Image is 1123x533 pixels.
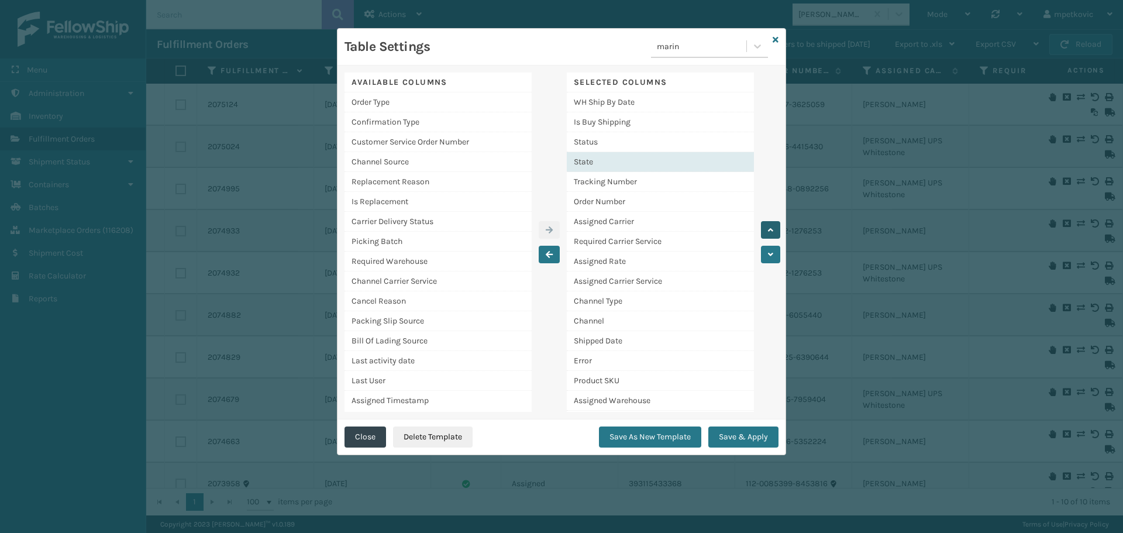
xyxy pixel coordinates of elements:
[567,271,754,291] div: Assigned Carrier Service
[345,112,532,132] div: Confirmation Type
[345,192,532,212] div: Is Replacement
[345,427,386,448] button: Close
[567,92,754,112] div: WH Ship By Date
[345,331,532,351] div: Bill Of Lading Source
[567,192,754,212] div: Order Number
[567,212,754,232] div: Assigned Carrier
[599,427,701,448] button: Save As New Template
[567,112,754,132] div: Is Buy Shipping
[345,92,532,112] div: Order Type
[345,38,430,56] h3: Table Settings
[567,351,754,371] div: Error
[567,73,754,92] div: Selected Columns
[345,172,532,192] div: Replacement Reason
[345,271,532,291] div: Channel Carrier Service
[567,371,754,391] div: Product SKU
[708,427,778,448] button: Save & Apply
[567,152,754,172] div: State
[567,331,754,351] div: Shipped Date
[345,371,532,391] div: Last User
[345,132,532,152] div: Customer Service Order Number
[567,232,754,252] div: Required Carrier Service
[345,311,532,331] div: Packing Slip Source
[657,40,747,53] div: marin
[345,73,532,92] div: Available Columns
[345,212,532,232] div: Carrier Delivery Status
[393,427,473,448] button: Delete Template
[345,252,532,271] div: Required Warehouse
[345,291,532,311] div: Cancel Reason
[345,152,532,172] div: Channel Source
[567,411,754,431] div: Shipping Address City
[345,351,532,371] div: Last activity date
[345,232,532,252] div: Picking Batch
[567,311,754,331] div: Channel
[567,391,754,411] div: Assigned Warehouse
[567,132,754,152] div: Status
[567,172,754,192] div: Tracking Number
[345,391,532,410] div: Assigned Timestamp
[567,291,754,311] div: Channel Type
[567,252,754,271] div: Assigned Rate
